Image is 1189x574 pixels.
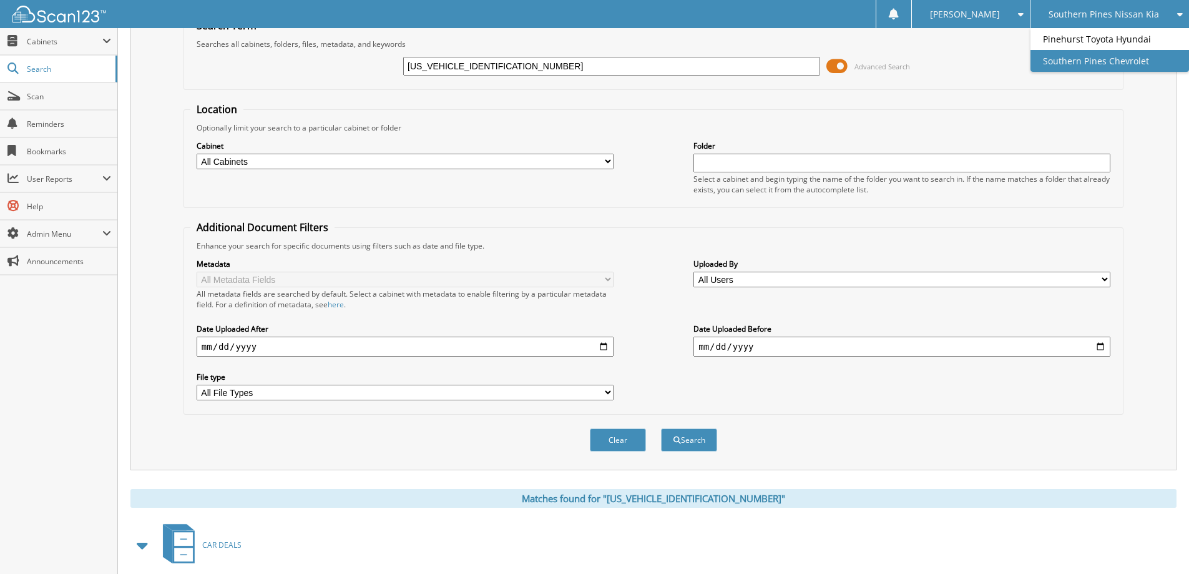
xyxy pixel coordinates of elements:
[197,289,614,310] div: All metadata fields are searched by default. Select a cabinet with metadata to enable filtering b...
[854,62,910,71] span: Advanced Search
[190,102,243,116] legend: Location
[27,36,102,47] span: Cabinets
[197,259,614,269] label: Metadata
[693,337,1110,357] input: end
[27,119,111,129] span: Reminders
[12,6,106,22] img: scan123-logo-white.svg
[27,256,111,267] span: Announcements
[693,259,1110,269] label: Uploaded By
[27,146,111,157] span: Bookmarks
[930,11,1000,18] span: [PERSON_NAME]
[202,540,242,550] span: CAR DEALS
[27,64,109,74] span: Search
[27,229,102,239] span: Admin Menu
[190,220,335,234] legend: Additional Document Filters
[130,489,1177,508] div: Matches found for "[US_VEHICLE_IDENTIFICATION_NUMBER]"
[197,337,614,357] input: start
[1030,28,1189,50] a: Pinehurst Toyota Hyundai
[197,324,614,334] label: Date Uploaded After
[1127,514,1189,574] iframe: Chat Widget
[328,299,344,310] a: here
[661,428,717,452] button: Search
[190,39,1117,49] div: Searches all cabinets, folders, files, metadata, and keywords
[27,201,111,212] span: Help
[693,174,1110,195] div: Select a cabinet and begin typing the name of the folder you want to search in. If the name match...
[197,141,614,151] label: Cabinet
[190,240,1117,251] div: Enhance your search for specific documents using filters such as date and file type.
[27,91,111,102] span: Scan
[693,141,1110,151] label: Folder
[27,174,102,184] span: User Reports
[590,428,646,452] button: Clear
[1030,50,1189,72] a: Southern Pines Chevrolet
[1049,11,1159,18] span: Southern Pines Nissan Kia
[190,122,1117,133] div: Optionally limit your search to a particular cabinet or folder
[197,372,614,382] label: File type
[693,324,1110,334] label: Date Uploaded Before
[155,520,242,570] a: CAR DEALS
